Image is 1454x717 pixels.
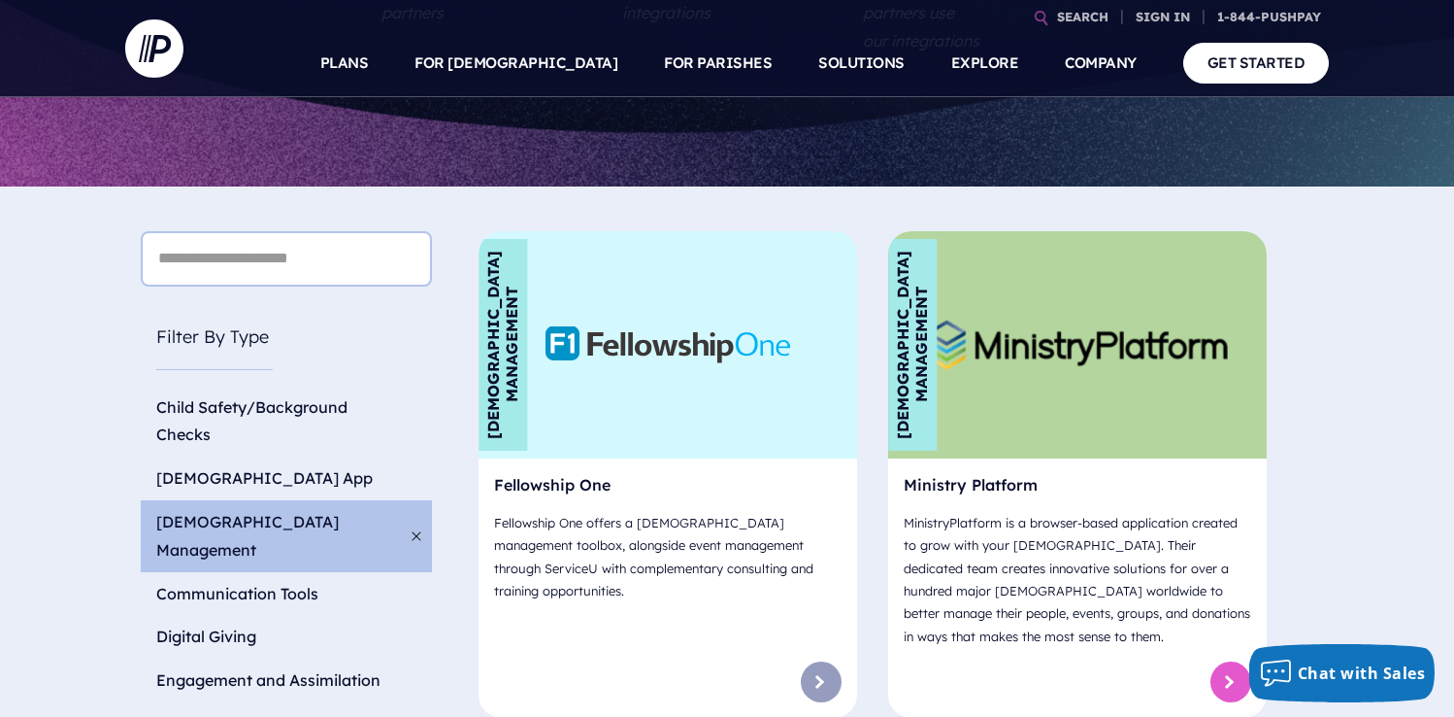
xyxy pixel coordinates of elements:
a: SOLUTIONS [818,29,905,97]
li: Engagement and Assimilation [141,659,432,702]
img: Fellowship One - Logo [545,326,790,364]
li: [DEMOGRAPHIC_DATA] App [141,457,432,500]
a: FOR PARISHES [664,29,772,97]
button: Chat with Sales [1249,644,1436,702]
a: PLANS [320,29,369,97]
img: Ministry Platform - Logo [927,320,1228,370]
div: [DEMOGRAPHIC_DATA] Management [888,239,937,451]
li: Communication Tools [141,572,432,616]
p: Fellowship One offers a [DEMOGRAPHIC_DATA] management toolbox, alongside event management through... [494,504,842,611]
li: Child Safety/Background Checks [141,386,432,458]
a: FOR [DEMOGRAPHIC_DATA] [414,29,617,97]
li: Digital Giving [141,615,432,659]
h5: Filter By Type [141,306,432,385]
h6: Fellowship One [494,474,842,503]
span: Chat with Sales [1298,663,1426,684]
a: GET STARTED [1183,43,1330,83]
p: MinistryPlatform is a browser-based application created to grow with your [DEMOGRAPHIC_DATA]. The... [904,504,1251,656]
a: EXPLORE [951,29,1019,97]
li: [DEMOGRAPHIC_DATA] Management [141,500,432,572]
div: [DEMOGRAPHIC_DATA] Management [479,239,527,451]
a: COMPANY [1065,29,1137,97]
h6: Ministry Platform [904,474,1251,503]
